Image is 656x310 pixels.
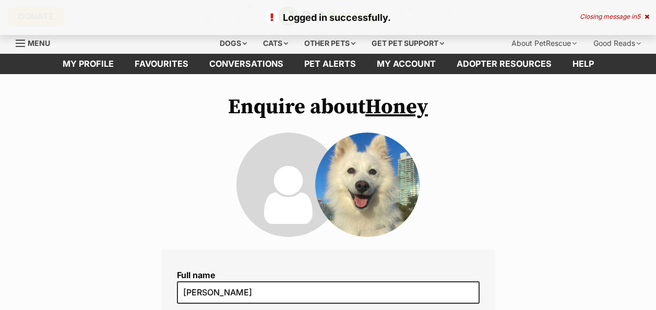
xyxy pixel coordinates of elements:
[28,39,50,47] span: Menu
[446,54,562,74] a: Adopter resources
[52,54,124,74] a: My profile
[294,54,366,74] a: Pet alerts
[364,33,451,54] div: Get pet support
[16,33,57,52] a: Menu
[562,54,604,74] a: Help
[177,281,480,303] input: E.g. Jimmy Chew
[297,33,363,54] div: Other pets
[365,94,428,120] a: Honey
[161,95,495,119] h1: Enquire about
[586,33,648,54] div: Good Reads
[504,33,584,54] div: About PetRescue
[256,33,295,54] div: Cats
[199,54,294,74] a: conversations
[177,270,480,280] label: Full name
[366,54,446,74] a: My account
[212,33,254,54] div: Dogs
[315,133,420,237] img: Honey
[124,54,199,74] a: Favourites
